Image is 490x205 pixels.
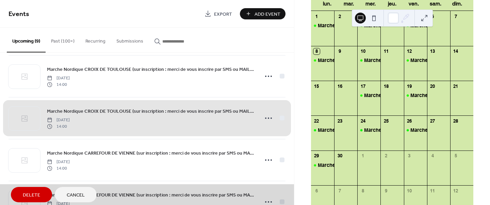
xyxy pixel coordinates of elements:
div: 6 [313,188,320,194]
div: 17 [360,83,366,89]
div: 5 [453,153,459,159]
span: Cancel [67,192,85,199]
button: Past (100+) [46,28,80,52]
div: 2 [337,13,343,19]
div: 28 [453,118,459,124]
div: 18 [383,83,389,89]
div: 1 [360,153,366,159]
div: Marche Nordique CARREFOUR DE VIENNE (sur inscription : merci de vous inscrire par SMS ou MAIL ava... [311,127,334,133]
span: Add Event [255,11,280,18]
span: Delete [23,192,40,199]
div: Marche Nordique FRANCHARD (sur inscription : merci de vous inscrire par SMS ou MAIL avant le 09/0... [357,57,380,64]
a: Export [199,8,237,19]
div: 3 [406,153,412,159]
button: Cancel [55,187,97,202]
div: 19 [406,83,412,89]
button: Upcoming (9) [7,28,46,52]
div: 29 [313,153,320,159]
div: 24 [360,118,366,124]
div: Marche Nordique FRANCHARD (sur inscription : merci de vous inscrire par SMS ou MAIL avant le 07/0... [311,57,334,64]
div: 25 [383,118,389,124]
div: Marche Nordique CROIX DE TOULOUSE (sur inscription : merci de vous inscrire par SMS ou MAIL avant... [311,162,334,169]
div: 20 [429,83,436,89]
div: 12 [453,188,459,194]
div: 21 [453,83,459,89]
div: Marche Nordique CARREFOUR DE VIENNE (sur inscription : merci de vous inscrire par SMS ou MAIL ava... [404,127,427,133]
div: 30 [337,153,343,159]
div: 11 [429,188,436,194]
button: Recurring [80,28,111,52]
div: 26 [406,118,412,124]
div: 13 [429,48,436,54]
div: Marche Nordique CROIX DE TOULOUSE (sur inscription : merci de vous inscrire par SMS ou MAIL avant... [404,92,427,99]
div: 9 [383,188,389,194]
div: 15 [313,83,320,89]
button: Delete [11,187,52,202]
div: 27 [429,118,436,124]
div: 22 [313,118,320,124]
div: 9 [337,48,343,54]
span: Events [9,7,29,21]
button: Add Event [240,8,285,19]
div: 14 [453,48,459,54]
span: Export [214,11,232,18]
button: Submissions [111,28,149,52]
div: 16 [337,83,343,89]
div: Marche Nordique APREMONT (sur inscription : merci de vous inscrire par SMS ou MAIL avant le 31/08... [311,22,334,29]
div: 7 [337,188,343,194]
div: 4 [429,153,436,159]
div: 10 [406,188,412,194]
div: 1 [313,13,320,19]
div: 11 [383,48,389,54]
div: Marche Nordique FRANCHARD (sur inscription : merci de vous inscrire par SMS ou MAIL avant le 11/0... [404,57,427,64]
div: Marche Nordique CARREFOUR DE VIENNE (sur inscription : merci de vous inscrire par SMS ou MAIL ava... [357,127,380,133]
div: 12 [406,48,412,54]
div: 23 [337,118,343,124]
div: 7 [453,13,459,19]
div: 10 [360,48,366,54]
div: 8 [360,188,366,194]
div: Marche Nordique CROIX DE TOULOUSE (sur inscription : merci de vous inscrire par SMS ou MAIL avant... [357,92,380,99]
div: 8 [313,48,320,54]
div: 2 [383,153,389,159]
